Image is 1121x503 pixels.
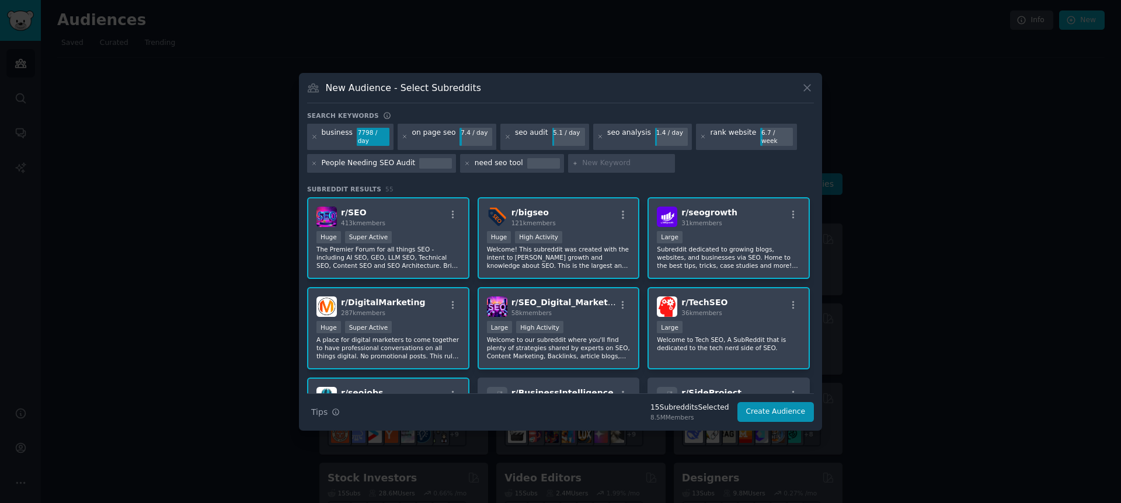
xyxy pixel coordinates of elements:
span: 55 [385,186,394,193]
div: seo analysis [607,128,651,146]
div: Huge [316,231,341,243]
span: 413k members [341,219,385,226]
p: Subreddit dedicated to growing blogs, websites, and businesses via SEO. Home to the best tips, tr... [657,245,800,270]
h3: New Audience - Select Subreddits [326,82,481,94]
div: Large [657,231,683,243]
div: 5.1 / day [552,128,585,138]
div: High Activity [516,321,563,333]
button: Tips [307,402,344,422]
div: seo audit [515,128,548,146]
p: Welcome to our subreddit where you'll find plenty of strategies shared by experts on SEO, Content... [487,336,631,360]
p: A place for digital marketers to come together to have professional conversations on all things d... [316,336,460,360]
span: r/ BusinessIntelligence [511,388,614,397]
input: New Keyword [582,158,671,169]
div: 6.7 / week [760,128,793,146]
div: need seo tool [475,158,523,169]
div: Huge [316,321,341,333]
p: Welcome to Tech SEO, A SubReddit that is dedicated to the tech nerd side of SEO. [657,336,800,352]
div: 8.5M Members [650,413,729,421]
div: 7798 / day [357,128,389,146]
img: SEO_Digital_Marketing [487,296,507,317]
img: SEO [316,207,337,227]
div: on page seo [412,128,455,146]
div: Super Active [345,231,392,243]
span: 58k members [511,309,552,316]
div: High Activity [515,231,562,243]
span: 36k members [681,309,722,316]
span: r/ TechSEO [681,298,727,307]
button: Create Audience [737,402,814,422]
div: People Needing SEO Audit [322,158,416,169]
span: 31k members [681,219,722,226]
span: r/ bigseo [511,208,549,217]
img: TechSEO [657,296,677,317]
span: Tips [311,406,328,418]
span: r/ seojobs [341,388,383,397]
span: r/ SideProject [681,388,741,397]
div: 15 Subreddit s Selected [650,403,729,413]
div: Huge [487,231,511,243]
img: seojobs [316,387,337,407]
p: The Premier Forum for all things SEO - including AI SEO, GEO, LLM SEO, Technical SEO, Content SEO... [316,245,460,270]
span: 121k members [511,219,556,226]
div: 1.4 / day [655,128,688,138]
div: business [322,128,353,146]
p: Welcome! This subreddit was created with the intent to [PERSON_NAME] growth and knowledge about S... [487,245,631,270]
span: r/ SEO [341,208,367,217]
img: DigitalMarketing [316,296,337,317]
img: seogrowth [657,207,677,227]
div: Super Active [345,321,392,333]
div: 7.4 / day [459,128,492,138]
span: r/ DigitalMarketing [341,298,425,307]
span: 287k members [341,309,385,316]
div: rank website [710,128,756,146]
img: bigseo [487,207,507,227]
div: Large [487,321,513,333]
div: Large [657,321,683,333]
h3: Search keywords [307,111,379,120]
span: r/ seogrowth [681,208,737,217]
span: Subreddit Results [307,185,381,193]
span: r/ SEO_Digital_Marketing [511,298,622,307]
